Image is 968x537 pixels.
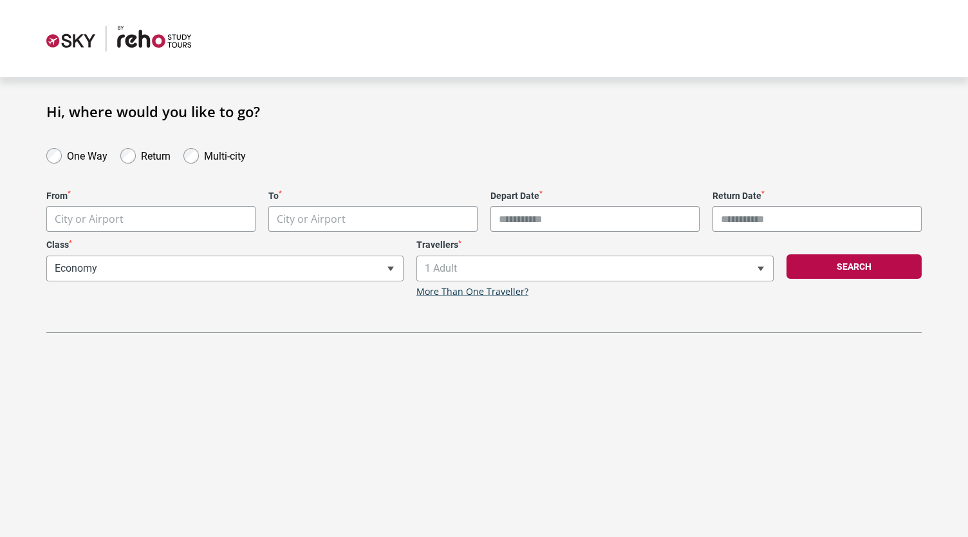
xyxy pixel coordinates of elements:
label: Multi-city [204,147,246,162]
label: Class [46,240,404,250]
label: Return Date [712,191,922,202]
span: City or Airport [46,206,256,232]
span: Economy [46,256,404,281]
span: City or Airport [277,212,346,226]
label: From [46,191,256,202]
span: City or Airport [55,212,124,226]
label: Return [141,147,171,162]
a: More Than One Traveller? [416,287,528,297]
span: 1 Adult [417,256,773,281]
span: 1 Adult [416,256,774,281]
span: City or Airport [269,207,477,232]
h1: Hi, where would you like to go? [46,103,922,120]
label: Depart Date [490,191,700,202]
button: Search [786,254,922,279]
label: One Way [67,147,107,162]
span: City or Airport [268,206,478,232]
span: City or Airport [47,207,255,232]
label: Travellers [416,240,774,250]
span: Economy [47,256,403,281]
label: To [268,191,478,202]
